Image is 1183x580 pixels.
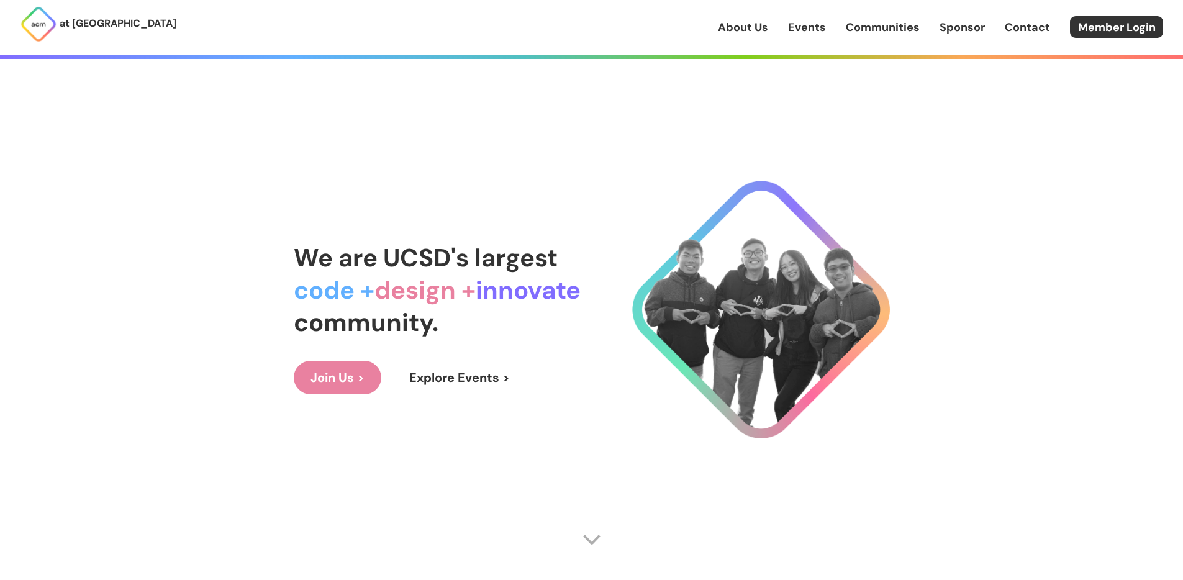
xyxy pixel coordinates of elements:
[718,19,768,35] a: About Us
[294,306,438,338] span: community.
[374,274,476,306] span: design +
[20,6,57,43] img: ACM Logo
[392,361,527,394] a: Explore Events >
[476,274,581,306] span: innovate
[940,19,985,35] a: Sponsor
[582,530,601,549] img: Scroll Arrow
[294,361,381,394] a: Join Us >
[846,19,920,35] a: Communities
[1070,16,1163,38] a: Member Login
[1005,19,1050,35] a: Contact
[632,181,890,438] img: Cool Logo
[20,6,176,43] a: at [GEOGRAPHIC_DATA]
[294,274,374,306] span: code +
[294,242,558,274] span: We are UCSD's largest
[788,19,826,35] a: Events
[60,16,176,32] p: at [GEOGRAPHIC_DATA]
